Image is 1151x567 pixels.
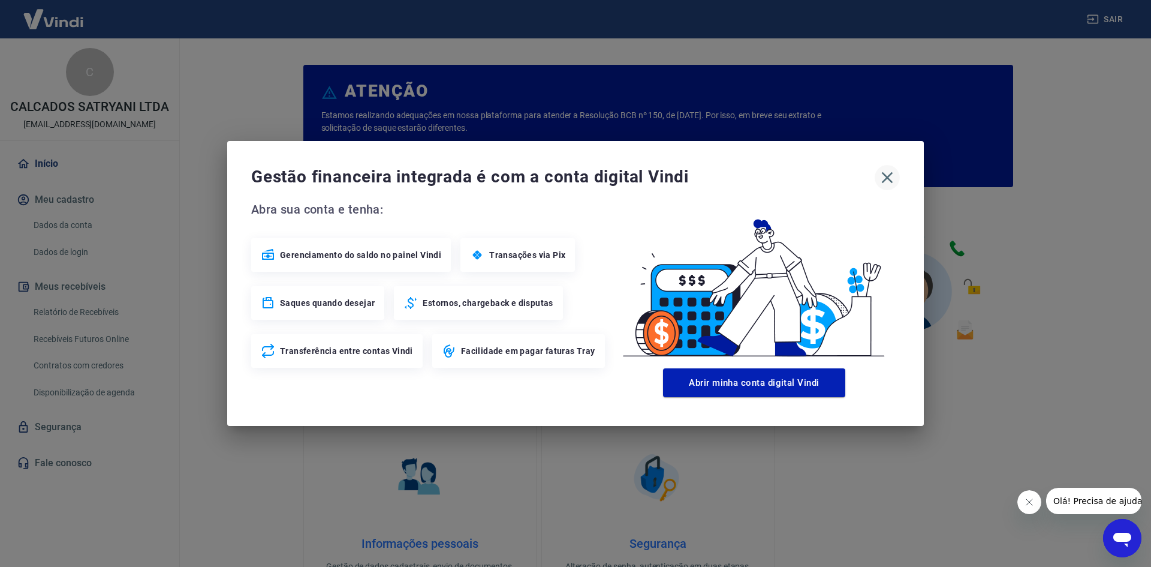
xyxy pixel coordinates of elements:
[251,165,875,189] span: Gestão financeira integrada é com a conta digital Vindi
[1017,490,1041,514] iframe: Fechar mensagem
[608,200,900,364] img: Good Billing
[280,297,375,309] span: Saques quando desejar
[280,249,441,261] span: Gerenciamento do saldo no painel Vindi
[1103,519,1141,557] iframe: Botão para abrir a janela de mensagens
[251,200,608,219] span: Abra sua conta e tenha:
[423,297,553,309] span: Estornos, chargeback e disputas
[461,345,595,357] span: Facilidade em pagar faturas Tray
[489,249,565,261] span: Transações via Pix
[280,345,413,357] span: Transferência entre contas Vindi
[663,368,845,397] button: Abrir minha conta digital Vindi
[7,8,101,18] span: Olá! Precisa de ajuda?
[1046,488,1141,514] iframe: Mensagem da empresa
